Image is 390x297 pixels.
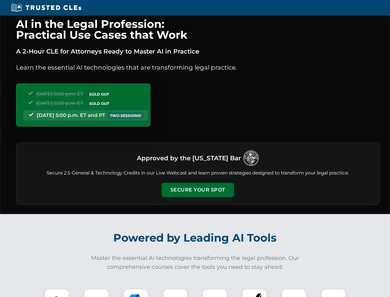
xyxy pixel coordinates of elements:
img: Logo [243,150,259,166]
span: SOLD OUT [87,100,111,107]
p: Master the essential AI technologies transforming the legal profession. Our comprehensive courses... [87,254,303,272]
span: SOLD OUT [87,91,111,97]
img: Trusted CLEs [9,3,83,12]
p: Learn the essential AI technologies that are transforming legal practice. [16,62,380,72]
span: [DATE] 5:00 p.m. ET [36,100,83,106]
h3: Approved by the [US_STATE] Bar [137,153,241,164]
h1: AI in the Legal Profession: Practical Use Cases that Work [16,19,380,40]
h2: Powered by Leading AI Tools [24,227,366,249]
span: [DATE] 5:00 p.m. ET [36,91,83,97]
p: Secure 2.5 General & Technology Credits in our Live Webcast and learn proven strategies designed ... [24,170,372,177]
p: A 2-Hour CLE for Attorneys Ready to Master AI in Practice [16,46,380,56]
button: Secure Your Spot [162,183,234,197]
